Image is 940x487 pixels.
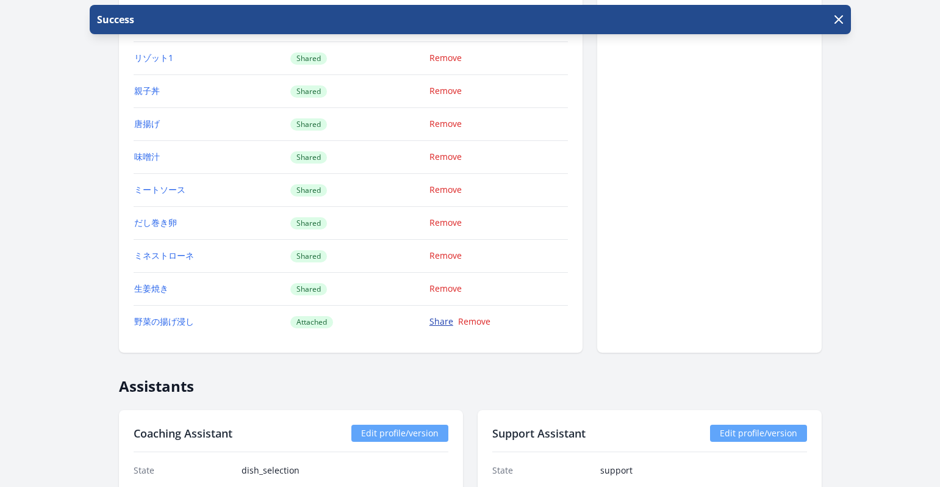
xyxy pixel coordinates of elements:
[290,283,327,295] span: Shared
[134,217,177,228] a: だし巻き卵
[134,184,185,195] a: ミートソース
[429,250,462,261] a: Remove
[429,184,462,195] a: Remove
[290,184,327,197] span: Shared
[290,52,327,65] span: Shared
[290,250,327,262] span: Shared
[134,151,160,162] a: 味噌汁
[134,283,168,294] a: 生姜焼き
[710,425,807,442] a: Edit profile/version
[290,217,327,229] span: Shared
[351,425,448,442] a: Edit profile/version
[134,464,232,477] dt: State
[429,85,462,96] a: Remove
[492,425,586,442] h2: Support Assistant
[429,283,462,294] a: Remove
[429,217,462,228] a: Remove
[242,464,448,477] dd: dish_selection
[134,52,173,63] a: リゾット1
[429,316,453,327] a: Share
[429,52,462,63] a: Remove
[429,118,462,129] a: Remove
[290,118,327,131] span: Shared
[458,316,490,327] a: Remove
[290,316,333,328] span: Attached
[600,464,807,477] dd: support
[134,118,160,129] a: 唐揚げ
[95,12,134,27] p: Success
[290,85,327,98] span: Shared
[119,367,822,395] h2: Assistants
[429,151,462,162] a: Remove
[134,425,232,442] h2: Coaching Assistant
[492,464,590,477] dt: State
[290,151,327,164] span: Shared
[134,250,194,261] a: ミネストローネ
[134,85,160,96] a: 親子丼
[134,316,194,327] a: 野菜の揚げ浸し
